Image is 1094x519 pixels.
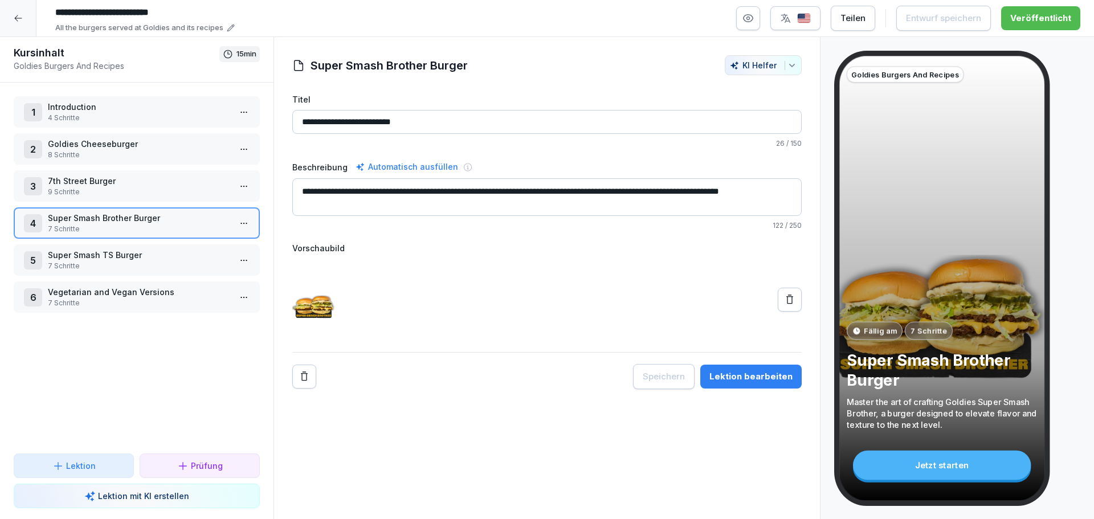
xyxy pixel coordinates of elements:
p: 4 Schritte [48,113,230,123]
div: 4Super Smash Brother Burger7 Schritte [14,207,260,239]
p: Fällig am [864,325,897,336]
p: Vegetarian and Vegan Versions [48,286,230,298]
button: Veröffentlicht [1001,6,1080,30]
p: 9 Schritte [48,187,230,197]
div: 37th Street Burger9 Schritte [14,170,260,202]
div: 5Super Smash TS Burger7 Schritte [14,244,260,276]
p: 7 Schritte [48,298,230,308]
button: Lektion mit KI erstellen [14,484,260,508]
button: Teilen [831,6,875,31]
p: Goldies Burgers And Recipes [851,69,959,80]
p: Master the art of crafting Goldies Super Smash Brother, a burger designed to elevate flavor and t... [847,397,1037,431]
div: Teilen [840,12,866,24]
button: Lektion bearbeiten [700,365,802,389]
label: Titel [292,93,802,105]
div: 2 [24,140,42,158]
div: Veröffentlicht [1010,12,1071,24]
div: Jetzt starten [853,451,1031,480]
h1: Super Smash Brother Burger [311,57,468,74]
p: Super Smash Brother Burger [847,350,1037,390]
h1: Kursinhalt [14,46,219,60]
p: 15 min [236,48,256,60]
div: 6 [24,288,42,307]
div: 1 [24,103,42,121]
div: 5 [24,251,42,269]
div: Entwurf speichern [906,12,981,24]
div: KI Helfer [730,60,797,70]
p: / 250 [292,220,802,231]
span: 122 [773,221,783,230]
div: Lektion bearbeiten [709,370,793,383]
button: Prüfung [140,453,260,478]
button: Lektion [14,453,134,478]
p: 7 Schritte [48,261,230,271]
p: 7 Schritte [48,224,230,234]
p: / 150 [292,138,802,149]
img: h2as1ywtinsak672wboxluza.png [292,259,338,341]
div: 4 [24,214,42,232]
p: Lektion [66,460,96,472]
p: 8 Schritte [48,150,230,160]
div: 6Vegetarian and Vegan Versions7 Schritte [14,281,260,313]
label: Beschreibung [292,161,348,173]
p: Lektion mit KI erstellen [98,490,189,502]
p: Goldies Burgers And Recipes [14,60,219,72]
button: KI Helfer [725,55,802,75]
span: 26 [776,139,785,148]
div: Automatisch ausfüllen [353,160,460,174]
button: Speichern [633,364,695,389]
p: 7 Schritte [911,325,947,336]
p: Introduction [48,101,230,113]
div: 1Introduction4 Schritte [14,96,260,128]
p: Super Smash Brother Burger [48,212,230,224]
p: All the burgers served at Goldies and its recipes [55,22,223,34]
p: Prüfung [191,460,223,472]
p: Goldies Cheeseburger [48,138,230,150]
img: us.svg [797,13,811,24]
button: Remove [292,365,316,389]
div: Speichern [643,370,685,383]
label: Vorschaubild [292,242,802,254]
div: 2Goldies Cheeseburger8 Schritte [14,133,260,165]
p: 7th Street Burger [48,175,230,187]
button: Entwurf speichern [896,6,991,31]
p: Super Smash TS Burger [48,249,230,261]
div: 3 [24,177,42,195]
